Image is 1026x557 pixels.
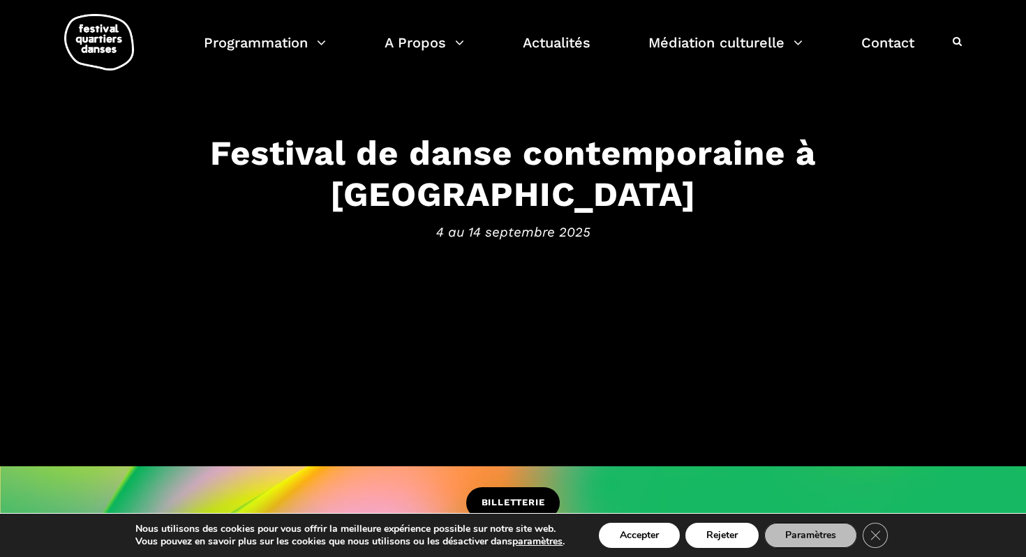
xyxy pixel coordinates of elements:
[135,535,565,548] p: Vous pouvez en savoir plus sur les cookies que nous utilisons ou les désactiver dans .
[685,523,759,548] button: Rejeter
[523,31,590,72] a: Actualités
[648,31,803,72] a: Médiation culturelle
[204,31,326,72] a: Programmation
[512,535,563,548] button: paramètres
[135,523,565,535] p: Nous utilisons des cookies pour vous offrir la meilleure expérience possible sur notre site web.
[863,523,888,548] button: Close GDPR Cookie Banner
[80,221,946,242] span: 4 au 14 septembre 2025
[482,496,545,510] span: BILLETTERIE
[599,523,680,548] button: Accepter
[385,31,464,72] a: A Propos
[64,14,134,70] img: logo-fqd-med
[80,133,946,215] h3: Festival de danse contemporaine à [GEOGRAPHIC_DATA]
[466,487,560,519] a: BILLETTERIE
[861,31,914,72] a: Contact
[764,523,857,548] button: Paramètres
